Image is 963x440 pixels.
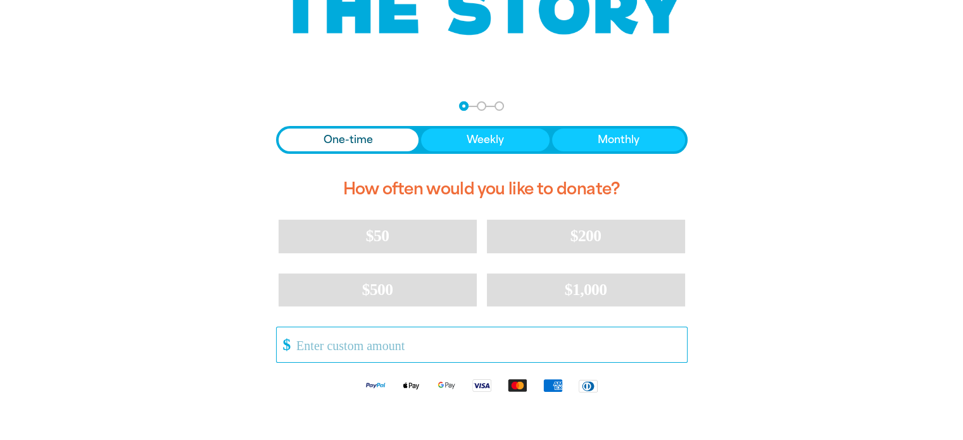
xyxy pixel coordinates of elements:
[276,126,688,154] div: Donation frequency
[429,378,464,393] img: Google Pay logo
[362,280,393,299] span: $500
[276,368,688,403] div: Available payment methods
[287,327,686,362] input: Enter custom amount
[467,132,504,148] span: Weekly
[535,378,570,393] img: American Express logo
[421,129,550,151] button: Weekly
[552,129,685,151] button: Monthly
[487,220,685,253] button: $200
[279,129,419,151] button: One-time
[277,330,291,359] span: $
[276,169,688,210] h2: How often would you like to donate?
[477,101,486,111] button: Navigate to step 2 of 3 to enter your details
[324,132,373,148] span: One-time
[598,132,639,148] span: Monthly
[366,227,389,245] span: $50
[464,378,500,393] img: Visa logo
[459,101,469,111] button: Navigate to step 1 of 3 to enter your donation amount
[279,273,477,306] button: $500
[487,273,685,306] button: $1,000
[494,101,504,111] button: Navigate to step 3 of 3 to enter your payment details
[500,378,535,393] img: Mastercard logo
[565,280,607,299] span: $1,000
[570,227,601,245] span: $200
[279,220,477,253] button: $50
[358,378,393,393] img: Paypal logo
[570,379,606,393] img: Diners Club logo
[393,378,429,393] img: Apple Pay logo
